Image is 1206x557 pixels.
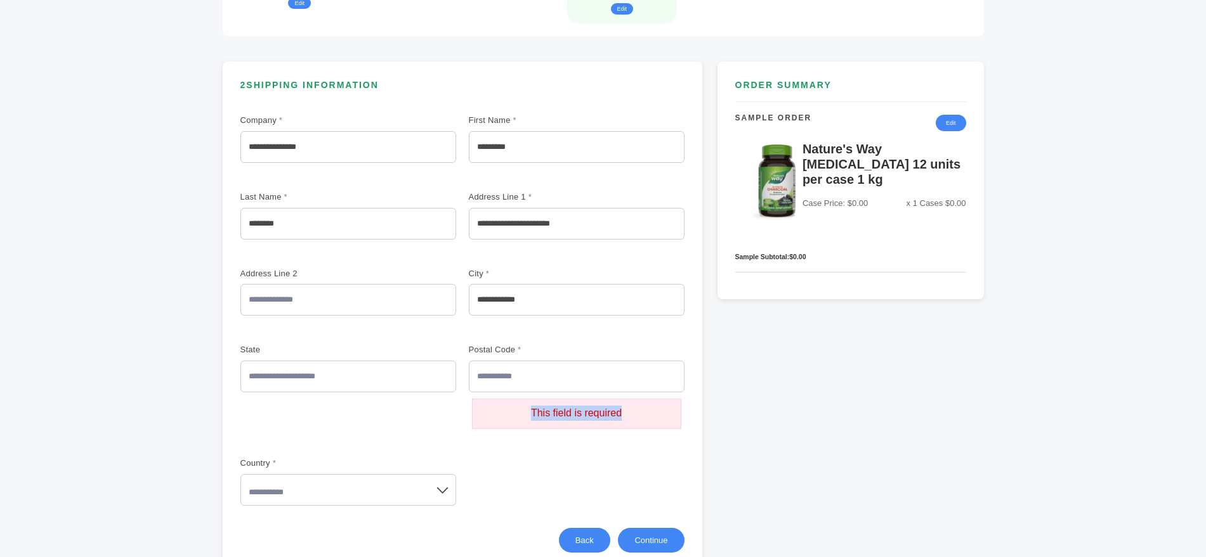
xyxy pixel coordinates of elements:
[469,191,558,204] label: Address Line 1
[240,191,329,204] label: Last Name
[240,343,329,357] label: State
[803,196,868,211] span: Case Price: $0.00
[735,79,966,102] h3: ORDER SUMMARY
[240,267,329,281] label: Address Line 2
[789,253,806,260] strong: $0.00
[618,528,684,553] button: Continue
[611,3,634,15] button: Edit
[735,112,812,134] h4: Sample Order
[469,343,558,357] label: Postal Code
[735,252,966,262] div: Sample Subtotal:
[559,528,610,553] button: Back
[240,80,247,90] span: 2
[803,141,966,192] h5: Nature's Way [MEDICAL_DATA] 12 units per case 1 kg
[936,115,966,131] a: Edit
[240,114,329,127] label: Company
[469,114,558,127] label: First Name
[469,267,558,281] label: City
[907,196,966,211] span: x 1 Cases $0.00
[472,399,681,429] p: This field is required
[240,457,329,470] label: Country
[240,79,685,101] h3: SHIPPING INFORMATION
